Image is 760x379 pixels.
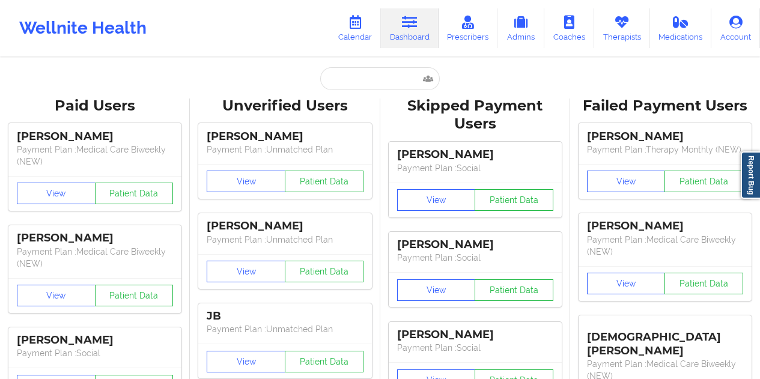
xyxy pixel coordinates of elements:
[497,8,544,48] a: Admins
[381,8,439,48] a: Dashboard
[650,8,712,48] a: Medications
[587,219,743,233] div: [PERSON_NAME]
[579,97,752,115] div: Failed Payment Users
[329,8,381,48] a: Calendar
[397,238,553,252] div: [PERSON_NAME]
[198,97,371,115] div: Unverified Users
[587,144,743,156] p: Payment Plan : Therapy Monthly (NEW)
[207,261,285,282] button: View
[285,171,363,192] button: Patient Data
[17,333,173,347] div: [PERSON_NAME]
[439,8,498,48] a: Prescribers
[207,130,363,144] div: [PERSON_NAME]
[711,8,760,48] a: Account
[397,279,476,301] button: View
[397,342,553,354] p: Payment Plan : Social
[397,252,553,264] p: Payment Plan : Social
[285,351,363,372] button: Patient Data
[17,231,173,245] div: [PERSON_NAME]
[207,144,363,156] p: Payment Plan : Unmatched Plan
[664,171,743,192] button: Patient Data
[664,273,743,294] button: Patient Data
[587,130,743,144] div: [PERSON_NAME]
[741,151,760,199] a: Report Bug
[475,189,553,211] button: Patient Data
[587,321,743,358] div: [DEMOGRAPHIC_DATA][PERSON_NAME]
[389,97,562,134] div: Skipped Payment Users
[17,144,173,168] p: Payment Plan : Medical Care Biweekly (NEW)
[17,285,96,306] button: View
[207,309,363,323] div: JB
[475,279,553,301] button: Patient Data
[397,148,553,162] div: [PERSON_NAME]
[207,234,363,246] p: Payment Plan : Unmatched Plan
[17,183,96,204] button: View
[397,162,553,174] p: Payment Plan : Social
[594,8,650,48] a: Therapists
[95,285,174,306] button: Patient Data
[17,246,173,270] p: Payment Plan : Medical Care Biweekly (NEW)
[397,328,553,342] div: [PERSON_NAME]
[207,323,363,335] p: Payment Plan : Unmatched Plan
[207,171,285,192] button: View
[587,234,743,258] p: Payment Plan : Medical Care Biweekly (NEW)
[8,97,181,115] div: Paid Users
[17,347,173,359] p: Payment Plan : Social
[587,273,666,294] button: View
[587,171,666,192] button: View
[207,351,285,372] button: View
[285,261,363,282] button: Patient Data
[544,8,594,48] a: Coaches
[207,219,363,233] div: [PERSON_NAME]
[95,183,174,204] button: Patient Data
[17,130,173,144] div: [PERSON_NAME]
[397,189,476,211] button: View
